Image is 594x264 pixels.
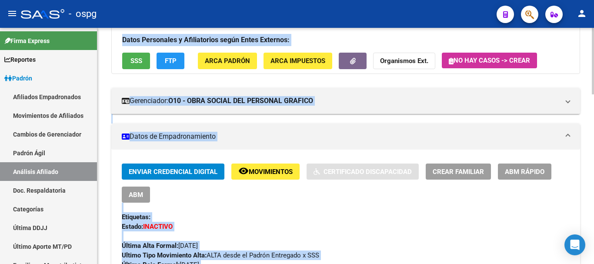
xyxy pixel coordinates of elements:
[122,53,150,69] button: SSS
[498,164,551,180] button: ABM Rápido
[165,57,177,65] span: FTP
[122,96,559,106] mat-panel-title: Gerenciador:
[270,57,325,65] span: ARCA Impuestos
[577,8,587,19] mat-icon: person
[238,166,249,176] mat-icon: remove_red_eye
[122,251,319,259] span: ALTA desde el Padrón Entregado x SSS
[143,223,173,231] strong: INACTIVO
[442,53,537,68] button: No hay casos -> Crear
[4,55,36,64] span: Reportes
[111,88,580,114] mat-expansion-panel-header: Gerenciador:O10 - OBRA SOCIAL DEL PERSONAL GRAFICO
[122,34,569,46] h3: Datos Personales y Afiliatorios según Entes Externos:
[129,191,143,199] span: ABM
[564,234,585,255] div: Open Intercom Messenger
[373,53,435,69] button: Organismos Ext.
[122,251,207,259] strong: Ultimo Tipo Movimiento Alta:
[433,168,484,176] span: Crear Familiar
[130,57,142,65] span: SSS
[505,168,544,176] span: ABM Rápido
[4,36,50,46] span: Firma Express
[205,57,250,65] span: ARCA Padrón
[157,53,184,69] button: FTP
[231,164,300,180] button: Movimientos
[122,187,150,203] button: ABM
[122,132,559,141] mat-panel-title: Datos de Empadronamiento
[111,124,580,150] mat-expansion-panel-header: Datos de Empadronamiento
[122,223,143,231] strong: Estado:
[324,168,412,176] span: Certificado Discapacidad
[249,168,293,176] span: Movimientos
[122,242,178,250] strong: Última Alta Formal:
[122,213,150,221] strong: Etiquetas:
[426,164,491,180] button: Crear Familiar
[4,74,32,83] span: Padrón
[449,57,530,64] span: No hay casos -> Crear
[122,164,224,180] button: Enviar Credencial Digital
[122,242,198,250] span: [DATE]
[7,8,17,19] mat-icon: menu
[264,53,332,69] button: ARCA Impuestos
[307,164,419,180] button: Certificado Discapacidad
[380,57,428,65] strong: Organismos Ext.
[168,96,313,106] strong: O10 - OBRA SOCIAL DEL PERSONAL GRAFICO
[129,168,217,176] span: Enviar Credencial Digital
[198,53,257,69] button: ARCA Padrón
[69,4,97,23] span: - ospg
